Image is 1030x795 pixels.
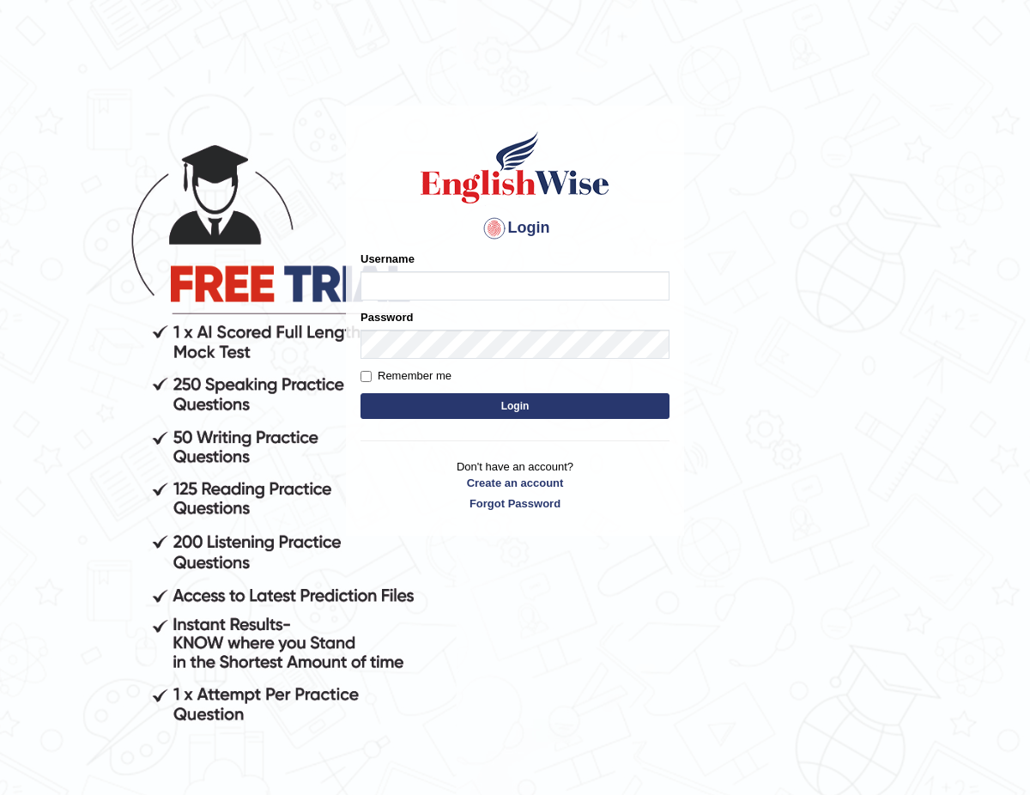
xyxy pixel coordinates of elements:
img: Logo of English Wise sign in for intelligent practice with AI [417,129,613,206]
label: Password [360,309,413,325]
label: Remember me [360,367,451,385]
a: Create an account [360,475,669,491]
label: Username [360,251,415,267]
a: Forgot Password [360,495,669,512]
p: Don't have an account? [360,458,669,512]
button: Login [360,393,669,419]
input: Remember me [360,371,372,382]
h4: Login [360,215,669,242]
